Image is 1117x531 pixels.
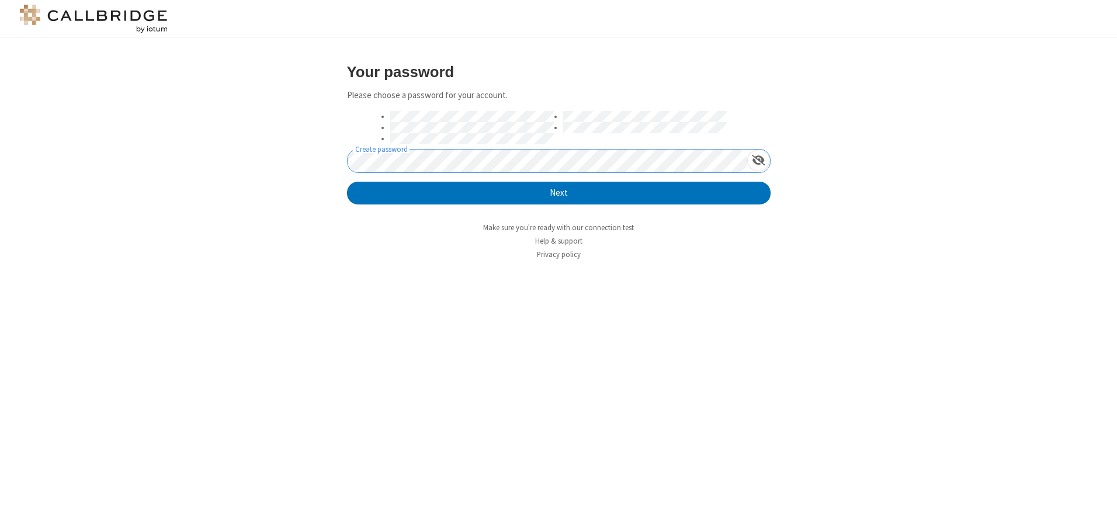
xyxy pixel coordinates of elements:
button: Next [347,182,771,205]
input: Create password [348,150,747,172]
a: Make sure you're ready with our connection test [483,223,634,232]
p: Please choose a password for your account. [347,89,771,102]
img: logo@2x.png [18,5,169,33]
div: Show password [747,150,770,171]
a: Help & support [535,236,582,246]
h3: Your password [347,64,771,80]
a: Privacy policy [537,249,581,259]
